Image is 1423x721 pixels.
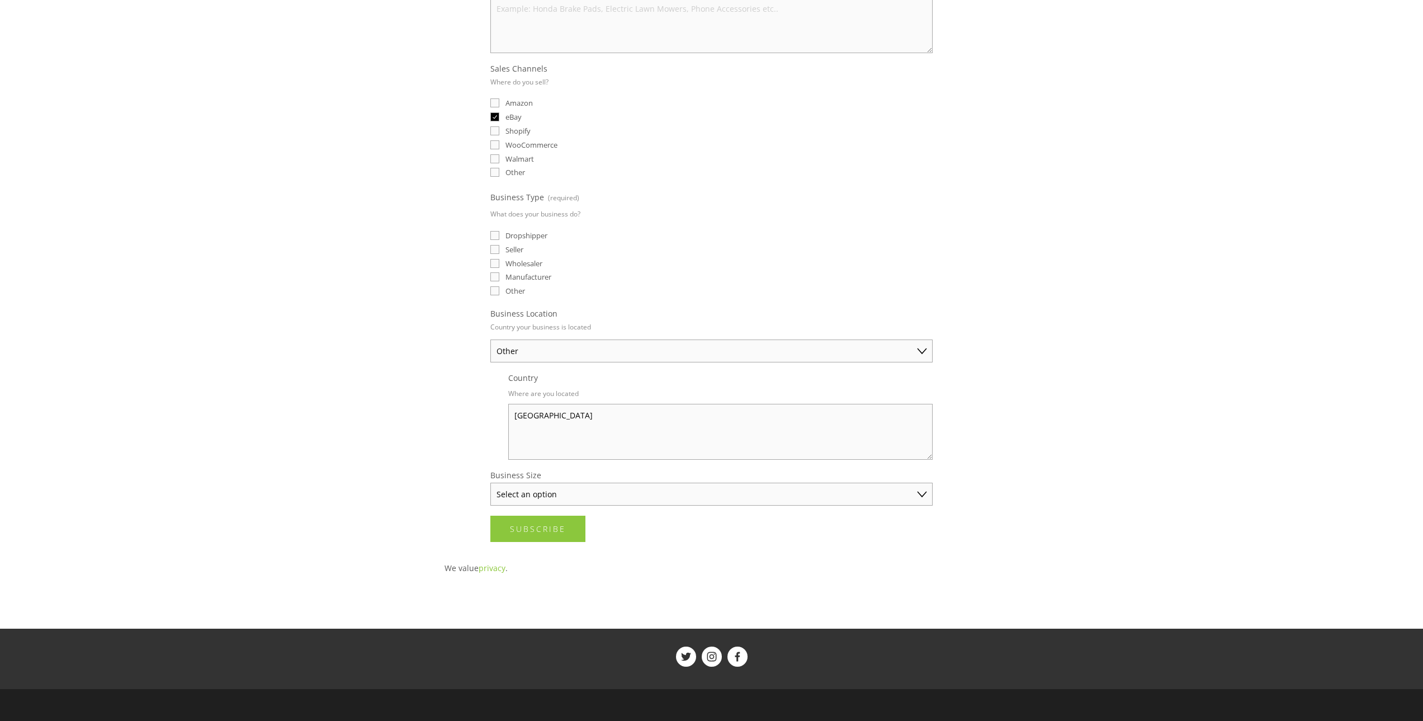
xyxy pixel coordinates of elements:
span: Subscribe [510,524,566,534]
p: Where are you located [508,385,933,402]
input: WooCommerce [490,140,499,149]
p: Where do you sell? [490,74,549,90]
p: What does your business do? [490,206,580,222]
a: ShelfTrend [676,647,696,667]
span: Business Location [490,308,557,319]
span: Seller [505,244,523,255]
span: Wholesaler [505,258,542,268]
span: Country [508,373,538,383]
p: We value . [445,561,979,575]
span: (required) [548,190,579,206]
span: Business Size [490,470,541,480]
input: Shopify [490,126,499,135]
span: WooCommerce [505,140,557,150]
input: Manufacturer [490,272,499,281]
a: ShelfTrend [702,647,722,667]
input: Wholesaler [490,259,499,268]
span: Sales Channels [490,63,547,74]
span: Manufacturer [505,272,551,282]
input: Seller [490,245,499,254]
span: Other [505,286,525,296]
select: Business Size [490,483,933,506]
input: eBay [490,112,499,121]
a: privacy [479,563,505,573]
span: Business Type [490,192,544,202]
input: Other [490,286,499,295]
span: Shopify [505,126,531,136]
p: Country your business is located [490,319,591,335]
span: Dropshipper [505,230,547,241]
input: Dropshipper [490,231,499,240]
span: eBay [505,112,522,122]
select: Business Location [490,340,933,362]
span: Walmart [505,154,534,164]
input: Other [490,168,499,177]
input: Amazon [490,98,499,107]
a: ShelfTrend [727,647,748,667]
button: SubscribeSubscribe [490,516,585,542]
input: Walmart [490,154,499,163]
span: Other [505,167,525,177]
span: Amazon [505,98,533,108]
textarea: [GEOGRAPHIC_DATA] [508,404,933,460]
